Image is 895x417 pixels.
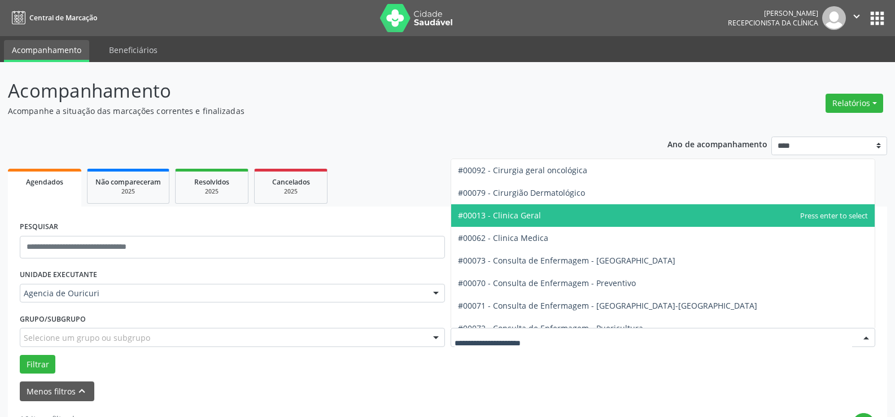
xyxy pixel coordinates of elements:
[728,18,818,28] span: Recepcionista da clínica
[667,137,767,151] p: Ano de acompanhamento
[850,10,863,23] i: 
[95,187,161,196] div: 2025
[458,210,541,221] span: #00013 - Clinica Geral
[846,6,867,30] button: 
[458,323,643,333] span: #00072 - Consulta de Enfermagem - Puericultura
[101,40,165,60] a: Beneficiários
[458,255,675,266] span: #00073 - Consulta de Enfermagem - [GEOGRAPHIC_DATA]
[24,332,150,344] span: Selecione um grupo ou subgrupo
[194,177,229,187] span: Resolvidos
[26,177,63,187] span: Agendados
[20,355,55,374] button: Filtrar
[8,8,97,27] a: Central de Marcação
[24,288,422,299] span: Agencia de Ouricuri
[458,300,757,311] span: #00071 - Consulta de Enfermagem - [GEOGRAPHIC_DATA]-[GEOGRAPHIC_DATA]
[95,177,161,187] span: Não compareceram
[458,165,587,175] span: #00092 - Cirurgia geral oncológica
[20,218,58,236] label: PESQUISAR
[826,94,883,113] button: Relatórios
[20,310,86,328] label: Grupo/Subgrupo
[728,8,818,18] div: [PERSON_NAME]
[20,266,97,284] label: UNIDADE EXECUTANTE
[867,8,887,28] button: apps
[8,105,623,117] p: Acompanhe a situação das marcações correntes e finalizadas
[20,381,94,401] button: Menos filtroskeyboard_arrow_up
[822,6,846,30] img: img
[4,40,89,62] a: Acompanhamento
[458,187,585,198] span: #00079 - Cirurgião Dermatológico
[76,385,88,397] i: keyboard_arrow_up
[272,177,310,187] span: Cancelados
[263,187,319,196] div: 2025
[8,77,623,105] p: Acompanhamento
[458,232,548,243] span: #00062 - Clinica Medica
[29,13,97,23] span: Central de Marcação
[458,278,636,288] span: #00070 - Consulta de Enfermagem - Preventivo
[184,187,240,196] div: 2025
